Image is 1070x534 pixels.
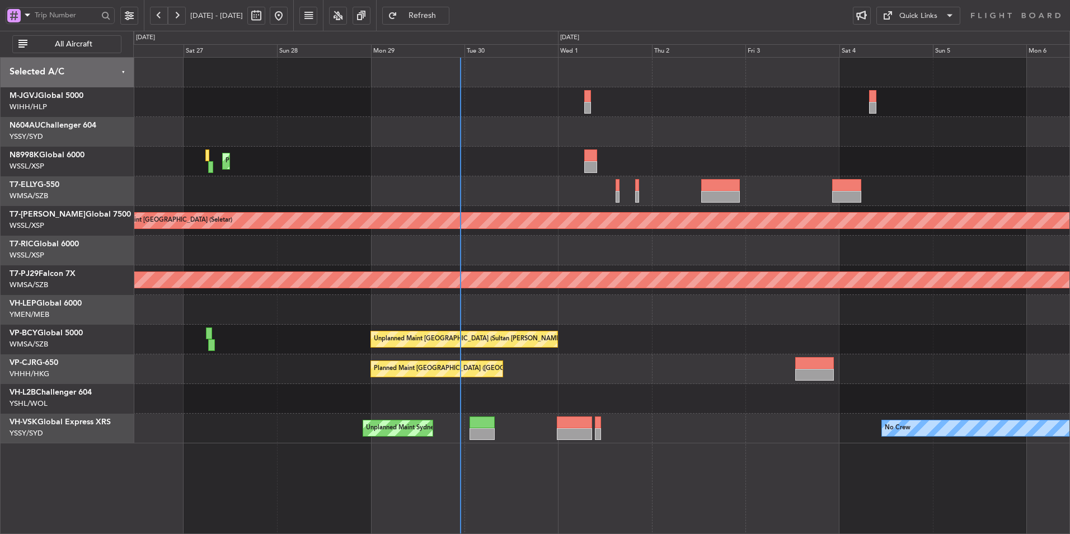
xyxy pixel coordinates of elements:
span: Refresh [400,12,445,20]
span: All Aircraft [30,40,118,48]
a: T7-PJ29Falcon 7X [10,270,76,278]
div: Sat 27 [184,44,277,58]
a: WMSA/SZB [10,339,48,349]
span: T7-RIC [10,240,34,248]
div: Planned Maint [GEOGRAPHIC_DATA] (Seletar) [101,212,232,229]
span: VP-BCY [10,329,37,337]
div: Wed 1 [558,44,651,58]
a: N8998KGlobal 6000 [10,151,85,159]
span: T7-PJ29 [10,270,39,278]
span: T7-ELLY [10,181,37,189]
div: No Crew [885,420,911,437]
a: T7-[PERSON_NAME]Global 7500 [10,210,131,218]
a: YSSY/SYD [10,132,43,142]
a: WIHH/HLP [10,102,47,112]
span: VH-LEP [10,299,36,307]
span: M-JGVJ [10,92,38,100]
a: M-JGVJGlobal 5000 [10,92,83,100]
span: VP-CJR [10,359,36,367]
div: Fri 3 [745,44,839,58]
a: WSSL/XSP [10,250,44,260]
a: N604AUChallenger 604 [10,121,96,129]
a: WSSL/XSP [10,161,44,171]
div: [DATE] [560,33,579,43]
span: N8998K [10,151,39,159]
a: T7-ELLYG-550 [10,181,59,189]
div: Planned Maint [GEOGRAPHIC_DATA] ([GEOGRAPHIC_DATA] Intl) [226,153,412,170]
a: VHHH/HKG [10,369,49,379]
input: Trip Number [35,7,98,24]
div: Quick Links [899,11,937,22]
span: [DATE] - [DATE] [190,11,243,21]
div: Sat 4 [839,44,933,58]
div: Tue 30 [464,44,558,58]
a: WSSL/XSP [10,221,44,231]
div: Thu 2 [652,44,745,58]
span: N604AU [10,121,40,129]
a: T7-RICGlobal 6000 [10,240,79,248]
button: Refresh [382,7,449,25]
span: VH-VSK [10,418,37,426]
a: WMSA/SZB [10,191,48,201]
div: Unplanned Maint Sydney ([PERSON_NAME] Intl) [366,420,504,437]
a: YSSY/SYD [10,428,43,438]
a: VH-L2BChallenger 604 [10,388,92,396]
div: Mon 29 [371,44,464,58]
a: WMSA/SZB [10,280,48,290]
a: VH-VSKGlobal Express XRS [10,418,111,426]
a: VP-CJRG-650 [10,359,58,367]
a: VP-BCYGlobal 5000 [10,329,83,337]
div: Sun 28 [277,44,370,58]
a: YSHL/WOL [10,399,48,409]
div: Unplanned Maint [GEOGRAPHIC_DATA] (Sultan [PERSON_NAME] [PERSON_NAME] - Subang) [374,331,642,348]
button: Quick Links [876,7,960,25]
div: [DATE] [136,33,155,43]
div: Fri 26 [90,44,184,58]
span: VH-L2B [10,388,36,396]
div: Planned Maint [GEOGRAPHIC_DATA] ([GEOGRAPHIC_DATA] Intl) [374,360,561,377]
div: Sun 5 [933,44,1026,58]
a: YMEN/MEB [10,310,49,320]
button: All Aircraft [12,35,121,53]
a: VH-LEPGlobal 6000 [10,299,82,307]
span: T7-[PERSON_NAME] [10,210,86,218]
